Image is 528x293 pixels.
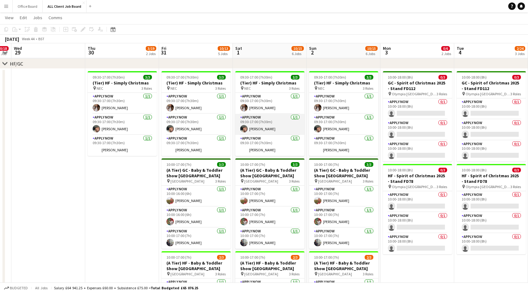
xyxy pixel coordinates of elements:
[438,75,447,80] span: 0/3
[318,179,352,183] span: [GEOGRAPHIC_DATA]
[457,173,526,184] h3: HF - Spirit of Christmas 2025 - Stand FD78
[462,75,487,80] span: 10:00-18:00 (8h)
[437,184,447,189] span: 3 Roles
[291,75,300,80] span: 3/3
[466,184,510,189] span: Olympia [GEOGRAPHIC_DATA]
[235,114,304,135] app-card-role: APPLY NOW1/109:30-17:00 (7h30m)[PERSON_NAME]
[388,168,413,172] span: 10:00-18:00 (8h)
[457,45,464,51] span: Tue
[38,37,44,41] div: BST
[146,46,156,51] span: 3/19
[309,71,378,156] app-job-card: 09:30-17:00 (7h30m)3/3(Tier) HF - Simply Christmas NEC3 RolesAPPLY NOW1/109:30-17:00 (7h30m)[PERS...
[235,71,304,156] app-job-card: 09:30-17:00 (7h30m)3/3(Tier) HF - Simply Christmas NEC3 RolesAPPLY NOW1/109:30-17:00 (7h30m)[PERS...
[457,164,526,254] app-job-card: 10:00-18:00 (8h)0/3HF - Spirit of Christmas 2025 - Stand FD78 Olympia [GEOGRAPHIC_DATA]3 RolesAPP...
[291,46,304,51] span: 10/15
[383,164,452,254] app-job-card: 10:00-18:00 (8h)0/3HF - Spirit of Christmas 2025 - Stand FD78 Olympia [GEOGRAPHIC_DATA]3 RolesAPP...
[462,168,487,172] span: 10:00-18:00 (8h)
[146,51,156,56] div: 2 Jobs
[309,186,378,207] app-card-role: APPLY NOW1/110:00-17:00 (7h)[PERSON_NAME]
[217,75,226,80] span: 3/3
[289,86,300,91] span: 3 Roles
[10,61,23,67] div: HF/GC
[292,51,304,56] div: 6 Jobs
[512,75,521,80] span: 0/3
[308,49,316,56] span: 2
[215,179,226,183] span: 3 Roles
[383,212,452,233] app-card-role: APPLY NOW0/110:00-18:00 (8h)
[235,93,304,114] app-card-role: APPLY NOW1/109:30-17:00 (7h30m)[PERSON_NAME]
[235,167,304,179] h3: (A Tier) GC - Baby & Toddler Show [GEOGRAPHIC_DATA]
[365,46,378,51] span: 10/15
[170,86,177,91] span: NEC
[5,15,14,20] span: View
[383,98,452,119] app-card-role: APPLY NOW0/110:00-18:00 (8h)
[88,71,157,156] div: 09:30-17:00 (7h30m)3/3(Tier) HF - Simply Christmas NEC3 RolesAPPLY NOW1/109:30-17:00 (7h30m)[PERS...
[20,37,36,41] span: Week 44
[235,158,304,249] app-job-card: 10:00-17:00 (7h)3/3(A Tier) GC - Baby & Toddler Show [GEOGRAPHIC_DATA] [GEOGRAPHIC_DATA]3 RolesAP...
[33,15,42,20] span: Jobs
[318,272,352,276] span: [GEOGRAPHIC_DATA]
[161,114,231,135] app-card-role: APPLY NOW1/109:30-17:00 (7h30m)[PERSON_NAME]
[13,0,43,12] button: Office Board
[34,286,49,290] span: All jobs
[235,207,304,228] app-card-role: APPLY NOW1/110:00-17:00 (7h)[PERSON_NAME]
[161,158,231,249] app-job-card: 10:00-17:00 (7h)3/3(A Tier) GC - Baby & Toddler Show [GEOGRAPHIC_DATA] [GEOGRAPHIC_DATA]3 RolesAP...
[363,179,373,183] span: 3 Roles
[46,14,65,22] a: Comms
[161,135,231,156] app-card-role: APPLY NOW1/109:30-17:00 (7h30m)[PERSON_NAME]
[363,86,373,91] span: 3 Roles
[383,71,452,162] app-job-card: 10:00-18:00 (8h)0/3GC - Spirit of Christmas 2025 - Stand FD112 Olympia [GEOGRAPHIC_DATA]3 RolesAP...
[383,80,452,91] h3: GC - Spirit of Christmas 2025 - Stand FD112
[143,75,152,80] span: 3/3
[457,71,526,162] app-job-card: 10:00-18:00 (8h)0/3GC - Spirit of Christmas 2025 - Stand FD112 Olympia [GEOGRAPHIC_DATA]3 RolesAP...
[151,286,198,290] span: Total Budgeted £65 076.25
[309,228,378,249] app-card-role: APPLY NOW1/110:00-17:00 (7h)[PERSON_NAME]
[235,80,304,86] h3: (Tier) HF - Simply Christmas
[161,167,231,179] h3: (A Tier) GC - Baby & Toddler Show [GEOGRAPHIC_DATA]
[309,45,316,51] span: Sun
[161,186,231,207] app-card-role: APPLY NOW1/110:00-16:00 (6h)[PERSON_NAME]
[235,228,304,249] app-card-role: APPLY NOW1/110:00-17:00 (7h)[PERSON_NAME]
[314,75,346,80] span: 09:30-17:00 (7h30m)
[244,272,278,276] span: [GEOGRAPHIC_DATA]
[141,86,152,91] span: 3 Roles
[392,184,437,189] span: Olympia [GEOGRAPHIC_DATA]
[309,80,378,86] h3: (Tier) HF - Simply Christmas
[161,49,166,56] span: 31
[388,75,413,80] span: 10:00-18:00 (8h)
[215,272,226,276] span: 3 Roles
[217,162,226,167] span: 3/3
[31,14,45,22] a: Jobs
[309,114,378,135] app-card-role: APPLY NOW1/109:30-17:00 (7h30m)[PERSON_NAME]
[366,51,377,56] div: 6 Jobs
[466,92,510,96] span: Olympia [GEOGRAPHIC_DATA]
[515,46,525,51] span: 2/24
[383,173,452,184] h3: HF - Spirit of Christmas 2025 - Stand FD78
[161,93,231,114] app-card-role: APPLY NOW1/109:30-17:00 (7h30m)[PERSON_NAME]
[10,286,28,290] span: Budgeted
[88,114,157,135] app-card-role: APPLY NOW1/109:30-17:00 (7h30m)[PERSON_NAME]
[244,86,251,91] span: NEC
[161,228,231,249] app-card-role: APPLY NOW1/110:00-17:00 (7h)[PERSON_NAME]
[161,260,231,271] h3: (A Tier) HF - Baby & Toddler Show [GEOGRAPHIC_DATA]
[88,80,157,86] h3: (Tier) HF - Simply Christmas
[161,71,231,156] div: 09:30-17:00 (7h30m)3/3(Tier) HF - Simply Christmas NEC3 RolesAPPLY NOW1/109:30-17:00 (7h30m)[PERS...
[441,46,450,51] span: 0/6
[54,286,198,290] div: Salary £64 941.25 + Expenses £60.00 + Subsistence £75.00 =
[240,75,272,80] span: 09:30-17:00 (7h30m)
[289,179,300,183] span: 3 Roles
[392,92,437,96] span: Olympia [GEOGRAPHIC_DATA]
[5,36,19,42] div: [DATE]
[383,140,452,162] app-card-role: APPLY NOW0/110:00-18:00 (8h)
[170,272,204,276] span: [GEOGRAPHIC_DATA]
[309,207,378,228] app-card-role: APPLY NOW1/110:00-17:00 (7h)[PERSON_NAME]
[20,15,27,20] span: Edit
[218,46,230,51] span: 10/13
[97,86,103,91] span: NEC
